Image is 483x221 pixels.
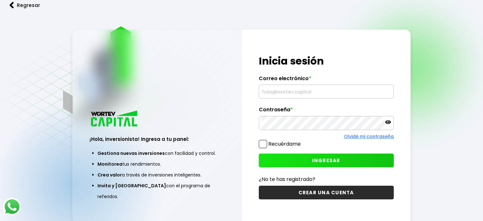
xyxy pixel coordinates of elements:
label: Contraseña [259,107,394,116]
li: tus rendimientos. [97,159,217,169]
button: INGRESAR [259,154,394,167]
img: logo_wortev_capital [90,110,140,128]
label: Correo electrónico [259,75,394,85]
span: INGRESAR [312,157,340,164]
img: flecha izquierda [10,2,14,9]
span: Invita y [GEOGRAPHIC_DATA] [97,183,166,189]
button: CREAR UNA CUENTA [259,186,394,199]
a: ¿No te has registrado?CREAR UNA CUENTA [259,175,394,199]
p: ¿No te has registrado? [259,175,394,183]
input: hola@wortev.capital [262,85,391,98]
h1: Inicia sesión [259,53,394,69]
span: Crea valor [97,172,122,178]
span: Gestiona nuevas inversiones [97,150,165,156]
li: con el programa de referidos. [97,180,217,202]
span: Monitorea [97,161,122,167]
a: Olvidé mi contraseña [344,133,394,140]
img: logos_whatsapp-icon.242b2217.svg [3,198,21,216]
h3: ¡Hola, inversionista! Ingresa a tu panel: [90,135,225,143]
li: con facilidad y control. [97,148,217,159]
label: Recuérdame [268,140,301,148]
li: a través de inversiones inteligentes. [97,169,217,180]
